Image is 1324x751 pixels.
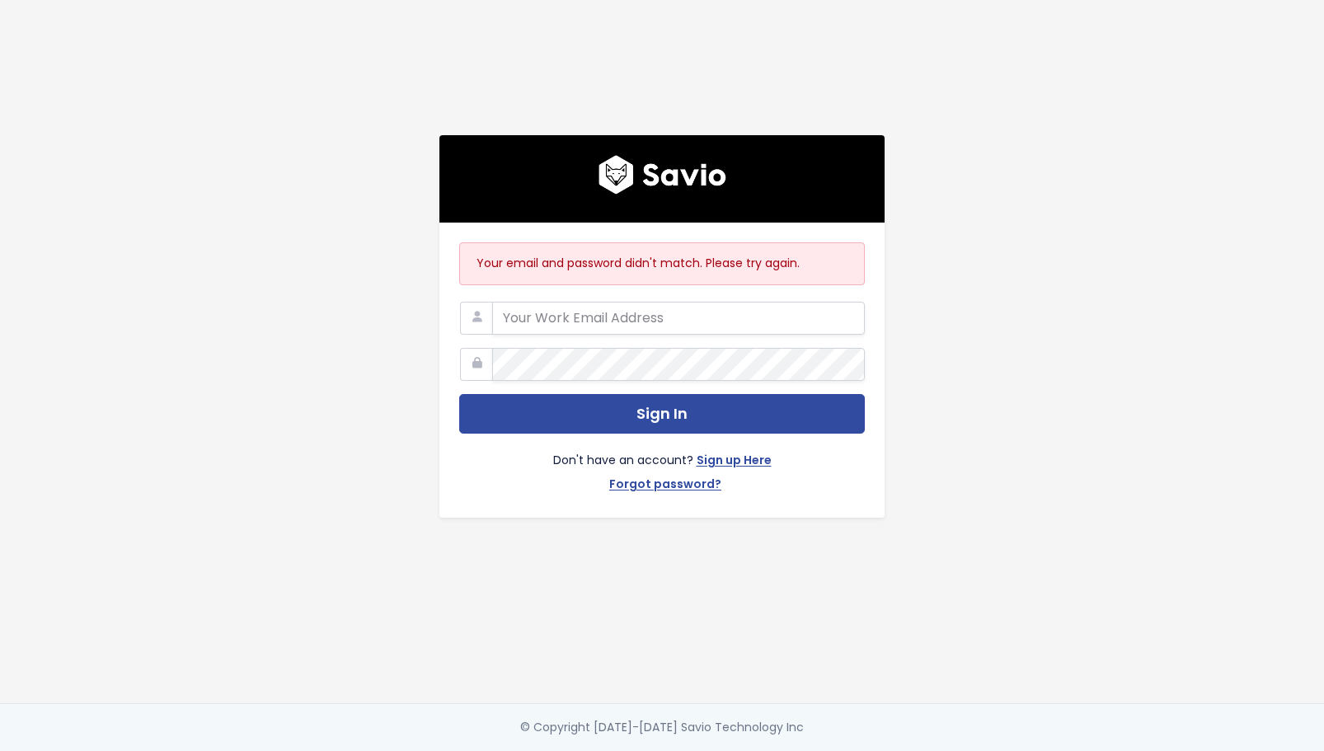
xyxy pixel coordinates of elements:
a: Forgot password? [609,474,721,498]
div: Don't have an account? [459,434,865,498]
a: Sign up Here [697,450,772,474]
button: Sign In [459,394,865,434]
div: © Copyright [DATE]-[DATE] Savio Technology Inc [520,717,804,738]
input: Your Work Email Address [492,302,865,335]
p: Your email and password didn't match. Please try again. [477,253,847,274]
img: logo600x187.a314fd40982d.png [599,155,726,195]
